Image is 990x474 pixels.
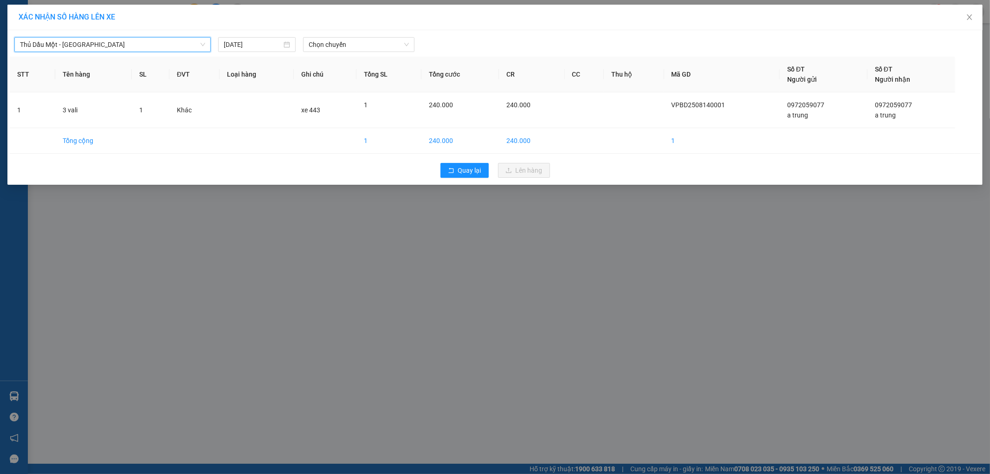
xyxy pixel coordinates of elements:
[499,57,565,92] th: CR
[55,57,132,92] th: Tên hàng
[10,92,55,128] td: 1
[672,101,725,109] span: VPBD2508140001
[458,165,481,175] span: Quay lại
[309,38,409,52] span: Chọn chuyến
[875,65,893,73] span: Số ĐT
[356,128,421,154] td: 1
[787,101,824,109] span: 0972059077
[169,57,220,92] th: ĐVT
[787,76,817,83] span: Người gửi
[7,61,21,71] span: CR :
[79,29,174,40] div: a trung
[301,106,320,114] span: xe 443
[440,163,489,178] button: rollbackQuay lại
[139,106,143,114] span: 1
[875,111,896,119] span: a trung
[364,101,368,109] span: 1
[448,167,454,175] span: rollback
[55,92,132,128] td: 3 vali
[499,128,565,154] td: 240.000
[664,128,780,154] td: 1
[604,57,664,92] th: Thu hộ
[79,40,174,53] div: 0972059077
[565,57,604,92] th: CC
[224,39,282,50] input: 14/08/2025
[421,128,499,154] td: 240.000
[8,30,73,41] div: a trung
[957,5,983,31] button: Close
[20,38,205,52] span: Thủ Dầu Một - Đà Lạt
[55,128,132,154] td: Tổng cộng
[10,57,55,92] th: STT
[421,57,499,92] th: Tổng cước
[966,13,973,21] span: close
[875,101,912,109] span: 0972059077
[8,9,22,19] span: Gửi:
[506,101,531,109] span: 240.000
[294,57,356,92] th: Ghi chú
[429,101,453,109] span: 240.000
[664,57,780,92] th: Mã GD
[169,92,220,128] td: Khác
[79,8,174,29] div: [GEOGRAPHIC_DATA]
[220,57,294,92] th: Loại hàng
[8,41,73,54] div: 0972059077
[787,111,808,119] span: a trung
[132,57,169,92] th: SL
[79,8,102,18] span: Nhận:
[875,76,910,83] span: Người nhận
[356,57,421,92] th: Tổng SL
[498,163,550,178] button: uploadLên hàng
[787,65,805,73] span: Số ĐT
[8,8,73,30] div: VP Bình Dương
[7,60,74,71] div: 240.000
[19,13,115,21] span: XÁC NHẬN SỐ HÀNG LÊN XE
